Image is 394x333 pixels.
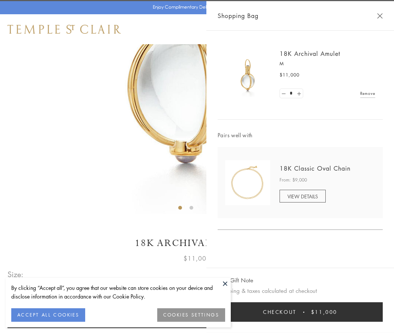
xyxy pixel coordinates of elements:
[218,286,383,295] p: Shipping & taxes calculated at checkout
[280,190,326,202] a: VIEW DETAILS
[8,237,386,250] h1: 18K Archival Amulet
[311,308,337,316] span: $11,000
[183,253,211,263] span: $11,000
[218,11,259,21] span: Shopping Bag
[11,308,85,322] button: ACCEPT ALL COOKIES
[8,268,24,280] span: Size:
[225,52,270,97] img: 18K Archival Amulet
[11,283,225,301] div: By clicking “Accept all”, you agree that our website can store cookies on your device and disclos...
[218,131,383,139] span: Pairs well with
[280,176,307,184] span: From: $9,000
[8,25,121,34] img: Temple St. Clair
[280,89,287,98] a: Set quantity to 0
[295,89,302,98] a: Set quantity to 2
[157,308,225,322] button: COOKIES SETTINGS
[280,71,299,79] span: $11,000
[153,3,238,11] p: Enjoy Complimentary Delivery & Returns
[280,164,350,172] a: 18K Classic Oval Chain
[377,13,383,19] button: Close Shopping Bag
[225,160,270,205] img: N88865-OV18
[218,302,383,322] button: Checkout $11,000
[280,60,375,67] p: M
[287,193,318,200] span: VIEW DETAILS
[218,276,253,285] button: Add Gift Note
[280,49,340,58] a: 18K Archival Amulet
[263,308,296,316] span: Checkout
[360,89,375,97] a: Remove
